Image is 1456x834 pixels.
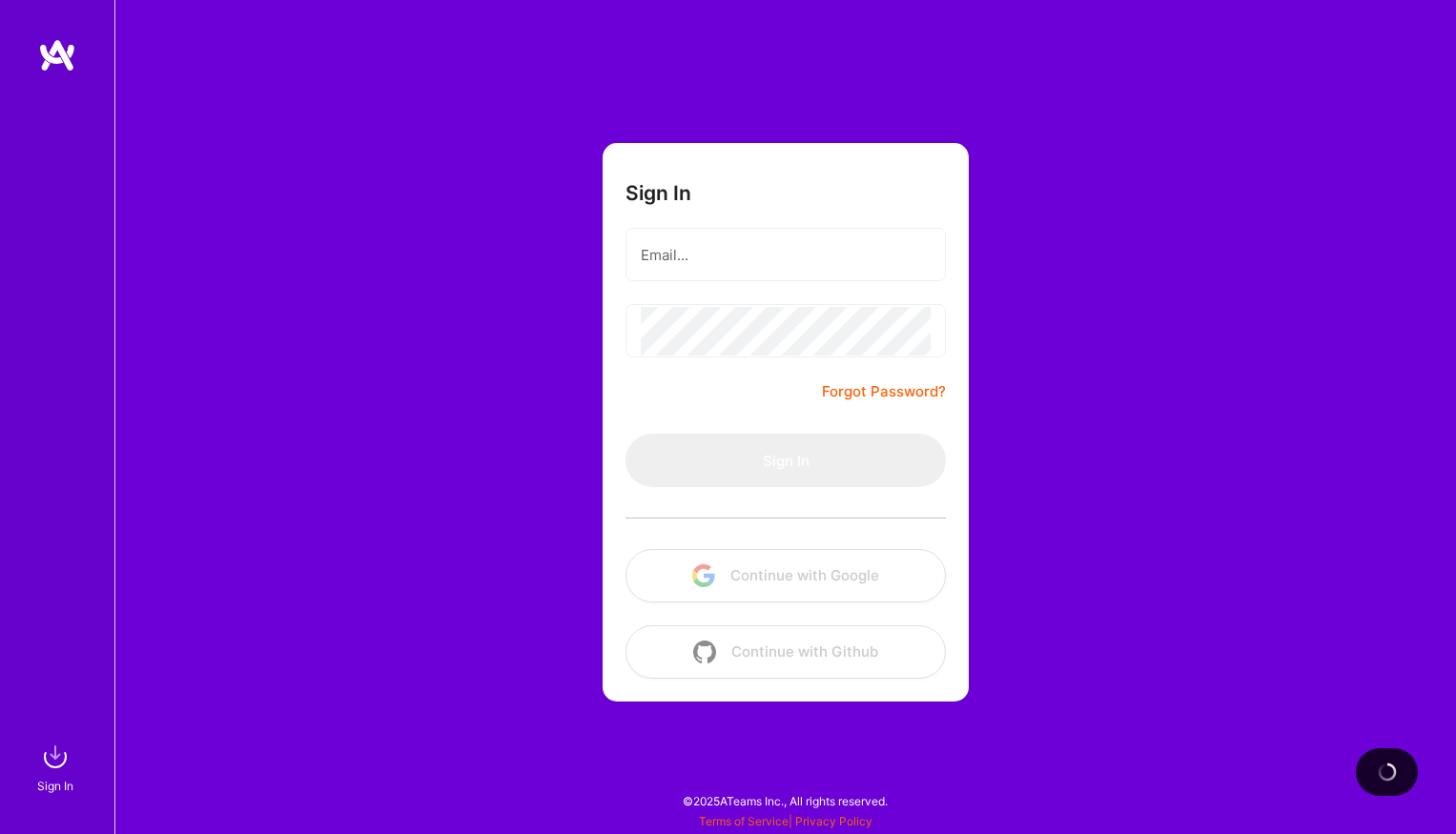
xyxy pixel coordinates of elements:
[36,738,74,776] img: sign in
[699,814,872,828] span: |
[692,564,715,587] img: icon
[1378,763,1397,782] img: loading
[641,231,931,279] input: Email...
[37,776,73,796] div: Sign In
[625,434,946,487] button: Sign In
[822,380,946,403] a: Forgot Password?
[693,641,716,663] img: icon
[795,814,872,828] a: Privacy Policy
[40,738,74,796] a: sign inSign In
[625,549,946,602] button: Continue with Google
[625,181,691,205] h3: Sign In
[625,625,946,679] button: Continue with Github
[38,38,76,72] img: logo
[114,777,1456,824] div: © 2025 ATeams Inc., All rights reserved.
[699,814,789,828] a: Terms of Service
